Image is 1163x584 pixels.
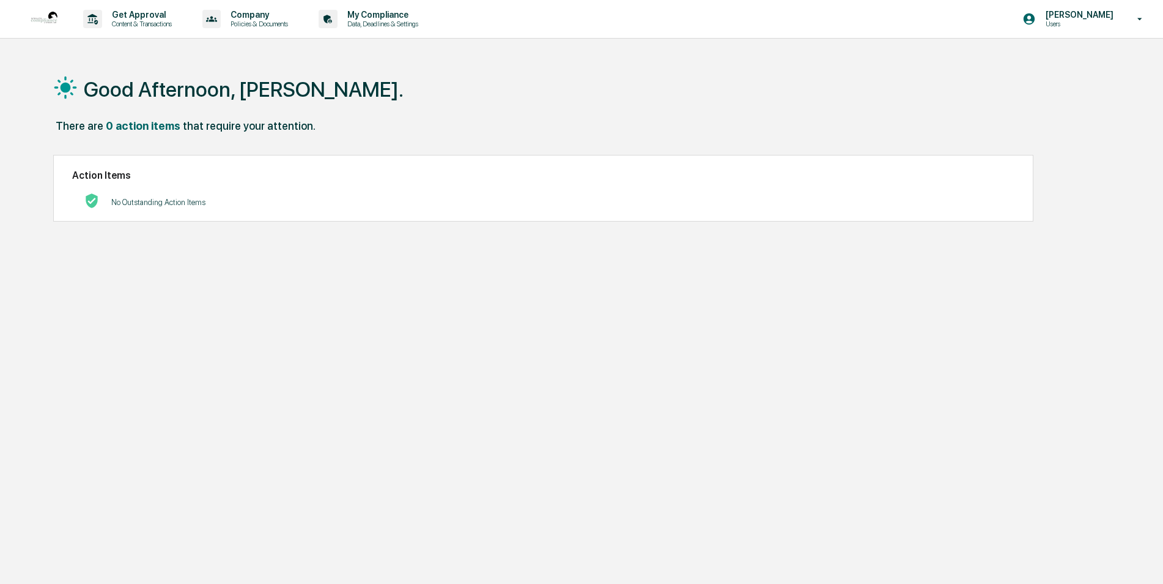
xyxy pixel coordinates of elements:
[72,170,1014,181] h2: Action Items
[338,10,424,20] p: My Compliance
[102,20,178,28] p: Content & Transactions
[111,198,205,207] p: No Outstanding Action Items
[338,20,424,28] p: Data, Deadlines & Settings
[221,20,294,28] p: Policies & Documents
[1036,10,1120,20] p: [PERSON_NAME]
[106,119,180,132] div: 0 action items
[221,10,294,20] p: Company
[1036,20,1120,28] p: Users
[183,119,316,132] div: that require your attention.
[56,119,103,132] div: There are
[84,193,99,208] img: No Actions logo
[84,77,404,102] h1: Good Afternoon, [PERSON_NAME].
[29,4,59,34] img: logo
[102,10,178,20] p: Get Approval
